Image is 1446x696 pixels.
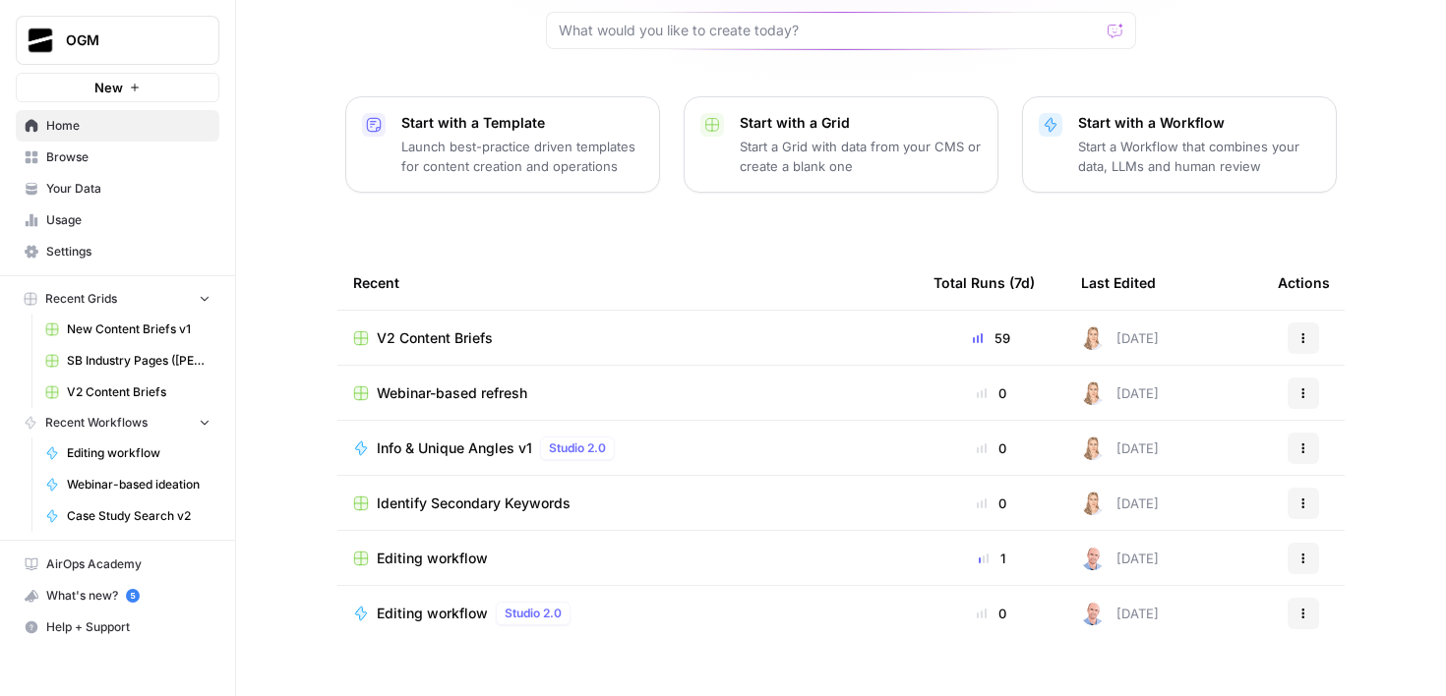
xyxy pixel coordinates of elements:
img: OGM Logo [23,23,58,58]
span: Help + Support [46,618,211,636]
p: Start with a Grid [740,113,982,133]
p: Launch best-practice driven templates for content creation and operations [401,137,643,176]
img: 4tx75zylyv1pt3lh6v9ok7bbf875 [1081,602,1105,625]
a: 5 [126,589,140,603]
span: Case Study Search v2 [67,507,211,525]
span: Editing workflow [67,444,211,462]
span: Studio 2.0 [505,605,562,622]
div: What's new? [17,581,218,610]
span: Editing workflow [377,549,488,568]
p: Start with a Template [401,113,643,133]
a: New Content Briefs v1 [36,314,219,345]
span: Usage [46,211,211,229]
p: Start a Workflow that combines your data, LLMs and human review [1078,137,1320,176]
a: Your Data [16,173,219,204]
div: Total Runs (7d) [934,256,1035,310]
p: Start a Grid with data from your CMS or create a blank one [740,137,982,176]
span: V2 Content Briefs [67,383,211,401]
div: [DATE] [1081,602,1159,625]
p: Start with a Workflow [1078,113,1320,133]
a: Settings [16,236,219,267]
span: Recent Workflows [45,414,148,432]
a: V2 Content Briefs [353,328,902,348]
span: Settings [46,243,211,261]
span: SB Industry Pages ([PERSON_NAME] v3) Grid [67,352,211,370]
span: Studio 2.0 [549,439,606,457]
button: Start with a TemplateLaunch best-practice driven templates for content creation and operations [345,96,660,193]
button: What's new? 5 [16,580,219,611]
text: 5 [130,591,135,601]
div: 0 [934,604,1050,623]
a: Home [16,110,219,142]
span: Webinar-based refresh [377,383,527,403]
a: Browse [16,142,219,173]
div: Recent [353,256,902,310]
span: Browse [46,148,211,166]
a: Editing workflow [36,437,219,469]
span: Identify Secondary Keywords [377,493,571,513]
span: Home [46,117,211,135]
button: New [16,73,219,102]
a: Usage [16,204,219,236]
img: wewu8ukn9mv8ud6xwhkaea9uhsr0 [1081,381,1105,405]
a: Editing workflow [353,549,902,568]
a: Webinar-based refresh [353,383,902,403]
span: Webinar-based ideation [67,476,211,493]
span: V2 Content Briefs [377,328,493,348]
span: Editing workflow [377,604,488,623]
button: Workspace: OGM [16,16,219,65]
div: [DATE] [1081,492,1159,515]
button: Help + Support [16,611,219,643]
input: What would you like to create today? [559,21,1100,40]
button: Start with a WorkflowStart a Workflow that combines your data, LLMs and human review [1022,96,1337,193]
a: Case Study Search v2 [36,500,219,532]
div: Actions [1278,256,1330,310]
img: wewu8ukn9mv8ud6xwhkaea9uhsr0 [1081,326,1105,350]
div: [DATE] [1081,547,1159,570]
span: New [94,78,123,97]
div: [DATE] [1081,436,1159,460]
div: 59 [934,328,1050,348]
img: wewu8ukn9mv8ud6xwhkaea9uhsr0 [1081,436,1105,460]
div: 0 [934,493,1050,513]
div: 0 [934,383,1050,403]
a: Editing workflowStudio 2.0 [353,602,902,625]
a: V2 Content Briefs [36,377,219,408]
div: [DATE] [1081,326,1159,350]
img: wewu8ukn9mv8ud6xwhkaea9uhsr0 [1081,492,1105,515]
span: Your Data [46,180,211,198]
button: Start with a GridStart a Grid with data from your CMS or create a blank one [684,96,998,193]
span: Recent Grids [45,290,117,308]
span: AirOps Academy [46,555,211,573]
div: 0 [934,438,1050,458]
a: SB Industry Pages ([PERSON_NAME] v3) Grid [36,345,219,377]
div: 1 [934,549,1050,568]
img: 4tx75zylyv1pt3lh6v9ok7bbf875 [1081,547,1105,570]
a: Info & Unique Angles v1Studio 2.0 [353,436,902,460]
span: OGM [66,30,185,50]
button: Recent Grids [16,284,219,314]
a: Identify Secondary Keywords [353,493,902,513]
a: Webinar-based ideation [36,469,219,500]
div: [DATE] [1081,381,1159,405]
span: New Content Briefs v1 [67,320,211,338]
button: Recent Workflows [16,408,219,437]
div: Last Edited [1081,256,1156,310]
a: AirOps Academy [16,549,219,580]
span: Info & Unique Angles v1 [377,438,532,458]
